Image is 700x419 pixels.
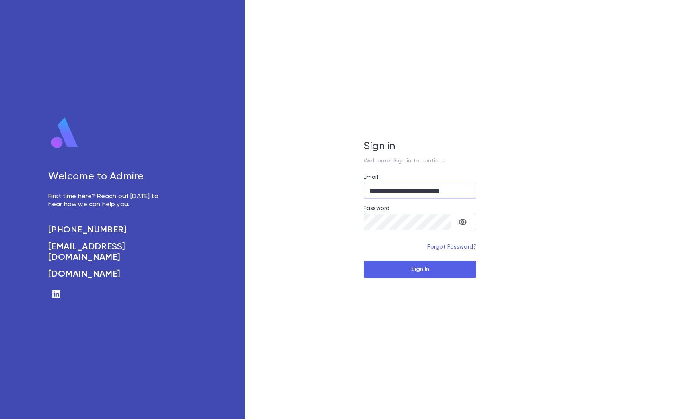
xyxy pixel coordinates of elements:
a: [EMAIL_ADDRESS][DOMAIN_NAME] [48,242,167,263]
p: First time here? Reach out [DATE] to hear how we can help you. [48,193,167,209]
img: logo [48,117,81,149]
h5: Sign in [364,141,476,153]
button: toggle password visibility [455,214,471,230]
label: Password [364,205,389,212]
button: Sign In [364,261,476,278]
h5: Welcome to Admire [48,171,167,183]
label: Email [364,174,378,180]
a: [PHONE_NUMBER] [48,225,167,235]
a: Forgot Password? [427,244,476,250]
a: [DOMAIN_NAME] [48,269,167,279]
p: Welcome! Sign in to continue. [364,158,476,164]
